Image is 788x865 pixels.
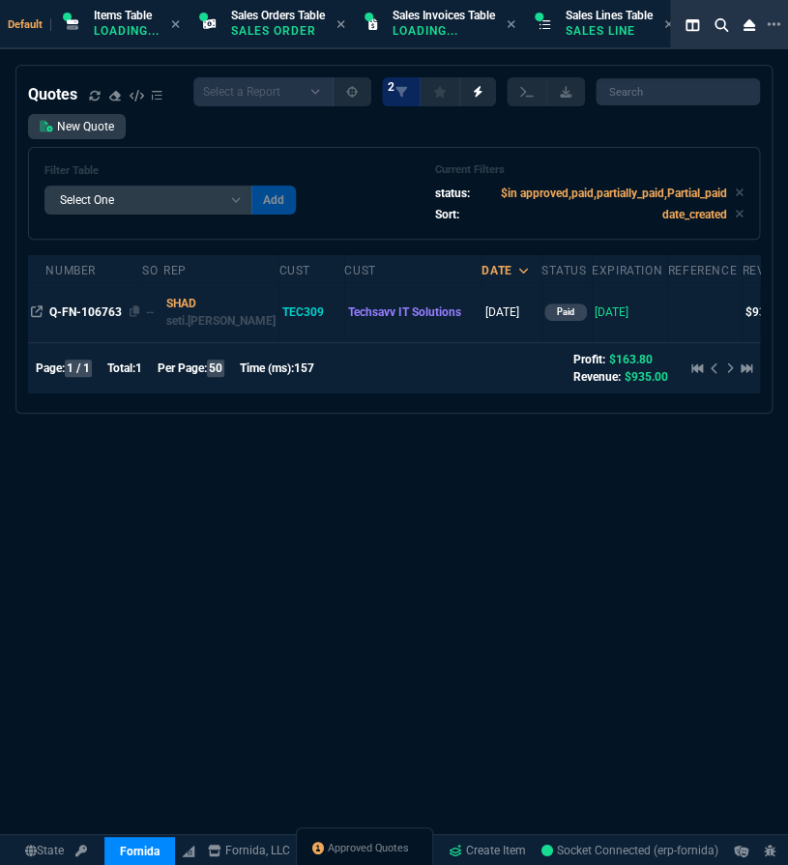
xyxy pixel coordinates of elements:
[240,361,294,375] span: Time (ms):
[541,263,587,278] div: Status
[435,163,744,177] h6: Current Filters
[163,282,278,342] td: double click to filter by Rep
[207,360,224,377] span: 50
[145,303,156,321] div: --
[393,23,489,39] p: Loading...
[166,295,276,312] p: SHAD
[664,17,673,33] nx-icon: Close Tab
[501,187,727,200] code: $in approved,paid,partially_paid,Partial_paid
[678,14,707,37] nx-icon: Split Panels
[736,14,763,37] nx-icon: Close Workbench
[336,17,345,33] nx-icon: Close Tab
[767,15,780,34] nx-icon: Open New Tab
[70,842,93,859] a: API TOKEN
[231,9,325,22] span: Sales Orders Table
[435,206,459,223] p: Sort:
[31,305,43,319] nx-icon: Open In Opposite Panel
[662,208,727,221] code: date_created
[435,185,470,202] p: status:
[294,361,314,375] span: 157
[28,83,77,106] h4: Quotes
[163,263,187,278] div: Rep
[142,263,158,278] div: SO
[45,263,96,278] div: Number
[142,282,163,342] td: Open SO in Expanded View
[28,114,126,139] a: New Quote
[328,841,409,856] span: Approved Quotes
[65,360,92,377] span: 1 / 1
[707,14,736,37] nx-icon: Search
[94,23,160,39] p: Loading...
[171,17,180,33] nx-icon: Close Tab
[541,842,718,859] a: wRlwIoXN9AvdAlC_AAEO
[8,18,51,31] span: Default
[158,361,207,375] span: Per Page:
[19,842,70,859] a: Global State
[393,9,495,22] span: Sales Invoices Table
[667,282,742,342] td: undefined
[566,9,653,22] span: Sales Lines Table
[344,263,375,278] div: Cust
[507,17,515,33] nx-icon: Close Tab
[107,361,135,375] span: Total:
[135,361,142,375] span: 1
[278,263,309,278] div: Cust
[482,263,511,278] div: Date
[347,305,460,319] span: Techsavv IT Solutions
[231,23,325,39] p: Sales Order
[388,79,394,95] span: 2
[441,836,534,865] a: Create Item
[482,282,541,342] td: [DATE]
[667,263,736,278] div: Reference
[94,9,152,22] span: Items Table
[541,844,718,857] span: Socket Connected (erp-fornida)
[592,282,668,342] td: [DATE]
[566,23,653,39] p: Sales Line
[745,305,773,319] span: $935
[282,305,324,319] span: TEC309
[625,370,668,384] span: $935.00
[573,370,621,384] span: Revenue:
[44,164,296,178] h6: Filter Table
[573,353,605,366] span: Profit:
[202,842,296,859] a: msbcCompanyName
[36,361,65,375] span: Page:
[166,312,276,330] p: seti.[PERSON_NAME]
[49,305,122,319] span: Q-FN-106763
[609,353,653,366] span: $163.80
[596,78,760,105] input: Search
[592,263,662,278] div: Expiration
